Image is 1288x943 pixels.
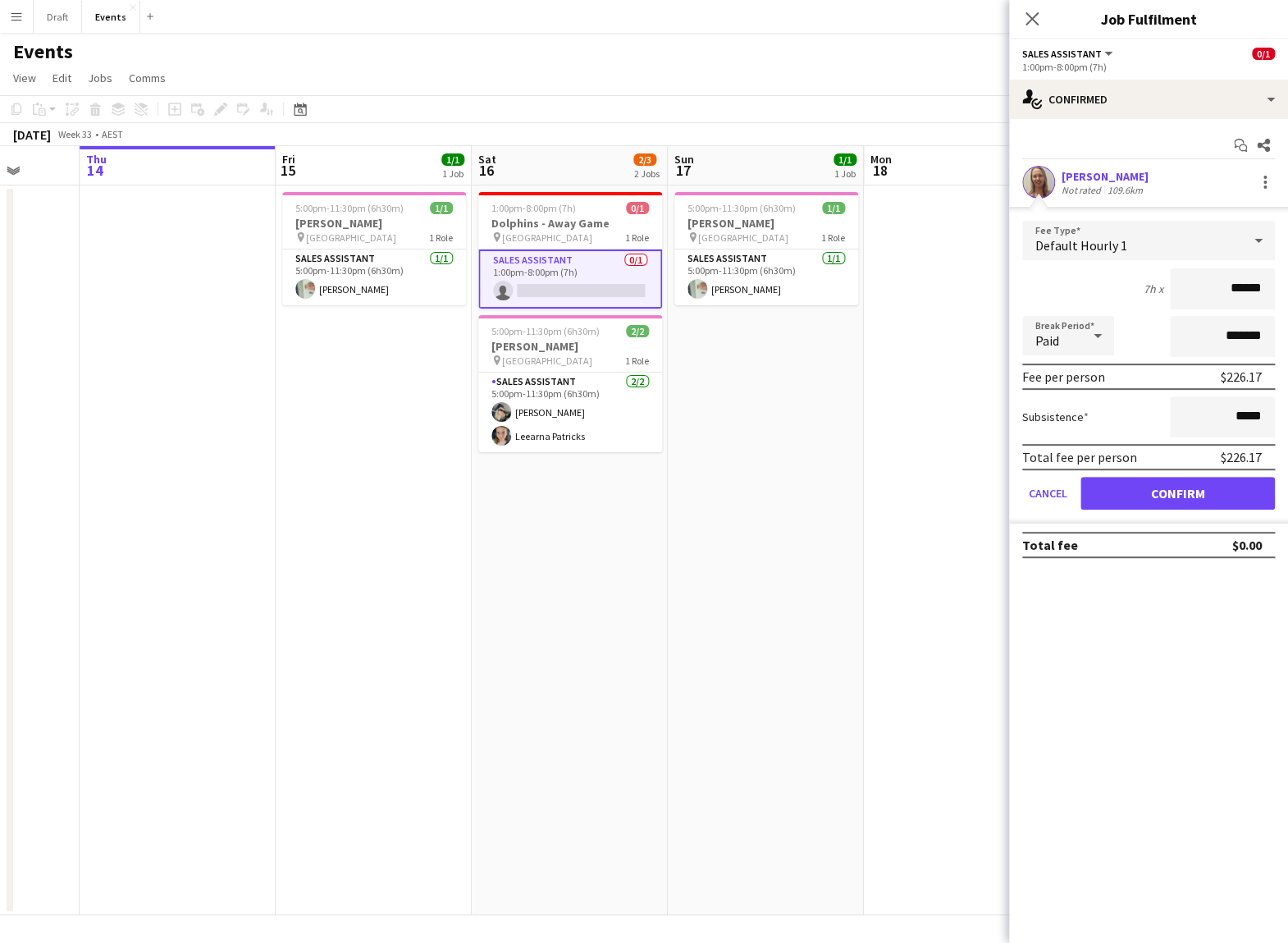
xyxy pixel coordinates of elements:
h3: [PERSON_NAME] [282,216,466,231]
span: 1 Role [821,231,845,244]
span: 5:00pm-11:30pm (6h30m) [491,325,600,337]
a: Edit [46,67,78,89]
div: $0.00 [1232,537,1262,553]
span: 1/1 [430,202,453,214]
div: 7h x [1144,282,1163,296]
span: View [13,71,36,85]
span: 0/1 [1252,48,1275,60]
span: Sun [674,152,694,167]
div: 1 Job [442,167,464,180]
button: Sales Assistant [1022,48,1115,60]
span: 1:00pm-8:00pm (7h) [491,202,576,214]
div: AEST [102,128,123,140]
span: 16 [476,161,496,180]
span: 14 [84,161,107,180]
span: 1 Role [625,355,649,367]
span: 0/1 [626,202,649,214]
a: Jobs [81,67,119,89]
app-card-role: Sales Assistant1/15:00pm-11:30pm (6h30m)[PERSON_NAME] [674,249,858,305]
div: [DATE] [13,126,51,143]
span: [GEOGRAPHIC_DATA] [698,231,788,244]
span: Edit [53,71,71,85]
a: Comms [122,67,172,89]
app-card-role: Sales Assistant2/25:00pm-11:30pm (6h30m)[PERSON_NAME]Leearna Patricks [478,373,662,452]
app-job-card: 5:00pm-11:30pm (6h30m)1/1[PERSON_NAME] [GEOGRAPHIC_DATA]1 RoleSales Assistant1/15:00pm-11:30pm (6... [282,192,466,305]
span: 1/1 [822,202,845,214]
span: Thu [86,152,107,167]
h3: [PERSON_NAME] [674,216,858,231]
h3: Dolphins - Away Game [478,216,662,231]
span: 1 Role [625,231,649,244]
div: $226.17 [1221,449,1262,465]
div: Total fee [1022,537,1078,553]
app-job-card: 5:00pm-11:30pm (6h30m)2/2[PERSON_NAME] [GEOGRAPHIC_DATA]1 RoleSales Assistant2/25:00pm-11:30pm (6... [478,315,662,452]
button: Events [82,1,140,33]
span: 17 [672,161,694,180]
span: Paid [1035,332,1059,349]
button: Cancel [1022,477,1074,510]
h3: [PERSON_NAME] [478,339,662,354]
span: Default Hourly 1 [1035,237,1127,254]
app-card-role: Sales Assistant1/15:00pm-11:30pm (6h30m)[PERSON_NAME] [282,249,466,305]
div: 1 Job [834,167,856,180]
span: 1/1 [441,153,464,166]
h1: Events [13,39,73,64]
app-job-card: 1:00pm-8:00pm (7h)0/1Dolphins - Away Game [GEOGRAPHIC_DATA]1 RoleSales Assistant0/11:00pm-8:00pm ... [478,192,662,309]
app-job-card: 5:00pm-11:30pm (6h30m)1/1[PERSON_NAME] [GEOGRAPHIC_DATA]1 RoleSales Assistant1/15:00pm-11:30pm (6... [674,192,858,305]
span: 18 [868,161,892,180]
div: Fee per person [1022,369,1105,385]
span: Fri [282,152,295,167]
span: Comms [129,71,166,85]
span: 15 [280,161,295,180]
div: Total fee per person [1022,449,1137,465]
button: Confirm [1080,477,1275,510]
button: Draft [34,1,82,33]
div: 1:00pm-8:00pm (7h) [1022,61,1275,73]
label: Subsistence [1022,410,1089,424]
a: View [7,67,43,89]
div: 109.6km [1104,184,1146,196]
span: Sales Assistant [1022,48,1102,60]
span: Sat [478,152,496,167]
span: Mon [870,152,892,167]
span: [GEOGRAPHIC_DATA] [502,355,592,367]
div: $226.17 [1221,369,1262,385]
span: [GEOGRAPHIC_DATA] [502,231,592,244]
span: 5:00pm-11:30pm (6h30m) [687,202,796,214]
h3: Job Fulfilment [1009,8,1288,30]
span: 5:00pm-11:30pm (6h30m) [295,202,404,214]
div: Confirmed [1009,80,1288,119]
div: 2 Jobs [634,167,660,180]
span: 2/2 [626,325,649,337]
span: [GEOGRAPHIC_DATA] [306,231,396,244]
span: Jobs [88,71,112,85]
span: 1 Role [429,231,453,244]
span: 1/1 [834,153,856,166]
div: [PERSON_NAME] [1062,169,1149,184]
span: Week 33 [54,128,95,140]
span: 2/3 [633,153,656,166]
app-card-role: Sales Assistant0/11:00pm-8:00pm (7h) [478,249,662,309]
div: Not rated [1062,184,1104,196]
